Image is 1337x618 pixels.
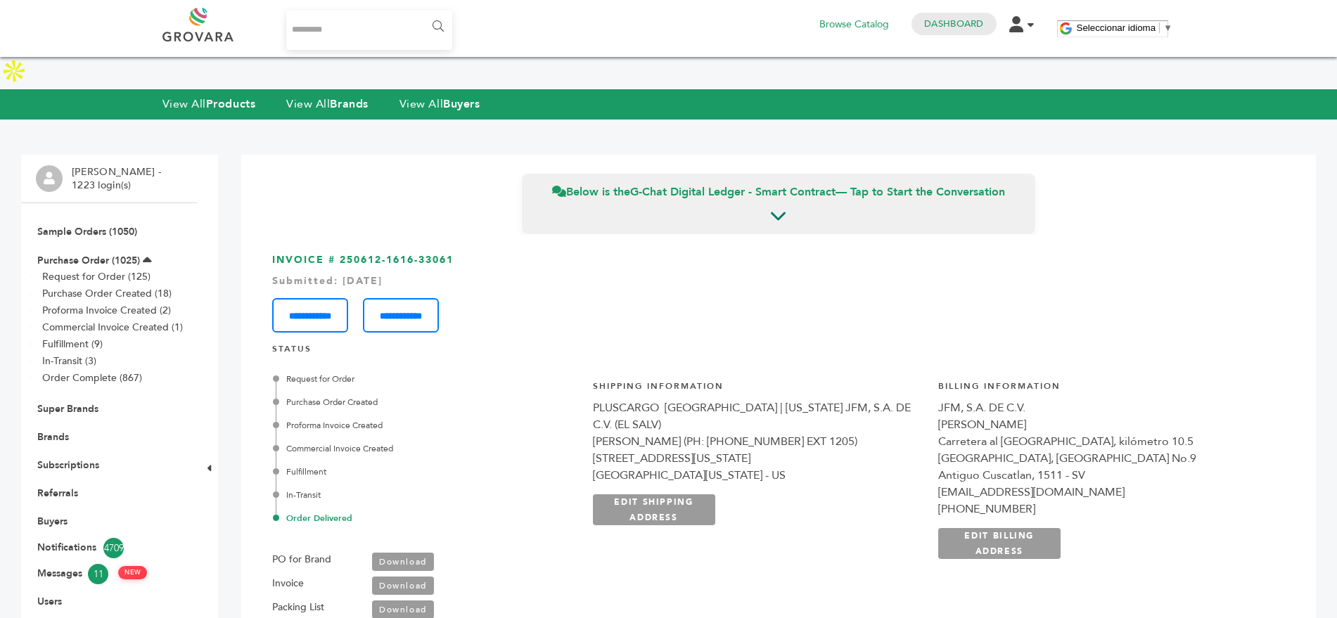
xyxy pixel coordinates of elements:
[593,494,715,525] a: EDIT SHIPPING ADDRESS
[276,465,577,478] div: Fulfillment
[938,501,1269,517] div: [PHONE_NUMBER]
[37,595,62,608] a: Users
[37,225,137,238] a: Sample Orders (1050)
[938,380,1269,399] h4: Billing Information
[552,184,1005,200] span: Below is the — Tap to Start the Conversation
[272,599,324,616] label: Packing List
[443,96,480,112] strong: Buyers
[938,399,1269,416] div: JFM, S.A. DE C.V.
[42,287,172,300] a: Purchase Order Created (18)
[1077,22,1156,33] span: Seleccionar idioma
[37,515,68,528] a: Buyers
[924,18,983,30] a: Dashboard
[118,566,147,579] span: NEW
[593,399,924,433] div: PLUSCARGO [GEOGRAPHIC_DATA] | [US_STATE] JFM, S.A. DE C.V. (EL SALV)
[42,321,183,334] a: Commercial Invoice Created (1)
[630,184,836,200] strong: G-Chat Digital Ledger - Smart Contract
[42,354,96,368] a: In-Transit (3)
[276,373,577,385] div: Request for Order
[272,551,331,568] label: PO for Brand
[272,253,1285,333] h3: INVOICE # 250612-1616-33061
[42,337,103,351] a: Fulfillment (9)
[42,270,151,283] a: Request for Order (125)
[272,575,304,592] label: Invoice
[593,450,924,467] div: [STREET_ADDRESS][US_STATE]
[286,11,453,50] input: Search...
[36,165,63,192] img: profile.png
[37,458,99,472] a: Subscriptions
[37,487,78,500] a: Referrals
[276,442,577,455] div: Commercial Invoice Created
[162,96,256,112] a: View AllProducts
[399,96,480,112] a: View AllBuyers
[938,450,1269,467] div: [GEOGRAPHIC_DATA], [GEOGRAPHIC_DATA] No.9
[37,254,140,267] a: Purchase Order (1025)
[1163,22,1172,33] span: ▼
[938,467,1269,484] div: Antiguo Cuscatlan, 1511 - SV
[276,512,577,524] div: Order Delivered
[819,17,889,32] a: Browse Catalog
[938,528,1061,559] a: EDIT BILLING ADDRESS
[593,380,924,399] h4: Shipping Information
[72,165,165,193] li: [PERSON_NAME] - 1223 login(s)
[206,96,255,112] strong: Products
[37,538,181,558] a: Notifications4709
[372,577,434,595] a: Download
[938,416,1269,433] div: [PERSON_NAME]
[42,371,142,385] a: Order Complete (867)
[272,274,1285,288] div: Submitted: [DATE]
[938,484,1269,501] div: [EMAIL_ADDRESS][DOMAIN_NAME]
[42,304,171,317] a: Proforma Invoice Created (2)
[276,419,577,432] div: Proforma Invoice Created
[37,430,69,444] a: Brands
[593,467,924,484] div: [GEOGRAPHIC_DATA][US_STATE] - US
[593,433,924,450] div: [PERSON_NAME] (PH: [PHONE_NUMBER] EXT 1205)
[37,402,98,416] a: Super Brands
[938,433,1269,450] div: Carretera al [GEOGRAPHIC_DATA], kilómetro 10.5
[88,564,108,584] span: 11
[372,553,434,571] a: Download
[276,396,577,408] div: Purchase Order Created
[276,489,577,501] div: In-Transit
[272,343,1285,362] h4: STATUS
[286,96,369,112] a: View AllBrands
[1077,22,1173,33] a: Seleccionar idioma​
[330,96,368,112] strong: Brands
[1159,22,1160,33] span: ​
[37,564,181,584] a: Messages11 NEW
[103,538,124,558] span: 4709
